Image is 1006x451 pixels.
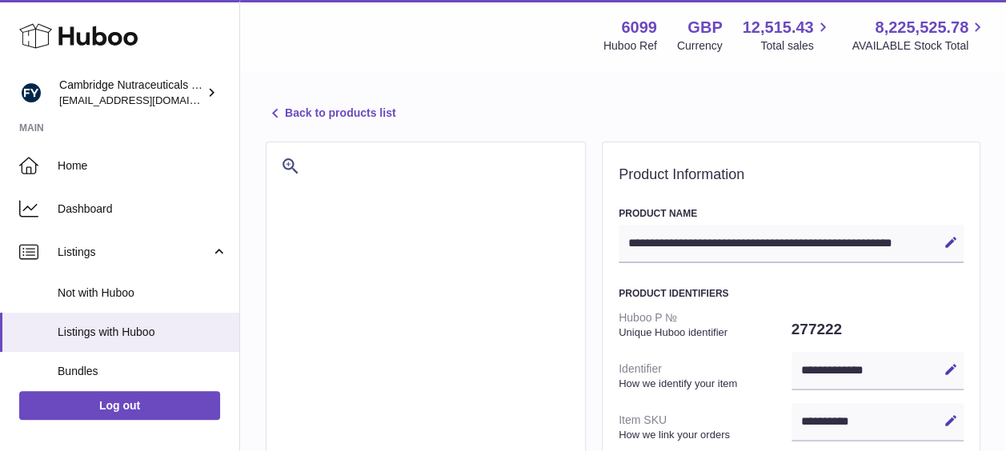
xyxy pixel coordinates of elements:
span: 8,225,525.78 [875,17,968,38]
span: Bundles [58,364,227,379]
strong: Unique Huboo identifier [619,325,788,340]
span: Not with Huboo [58,285,227,301]
div: Huboo Ref [603,38,657,54]
span: Total sales [760,38,832,54]
h3: Product Name [619,207,964,220]
a: 8,225,525.78 AVAILABLE Stock Total [852,17,987,54]
span: Dashboard [58,202,227,217]
a: Back to products list [266,104,395,123]
div: Currency [677,38,723,54]
div: Cambridge Nutraceuticals Ltd [59,78,203,108]
span: Listings [58,245,210,260]
strong: 6099 [621,17,657,38]
strong: GBP [687,17,722,38]
strong: How we link your orders [619,428,788,442]
dt: Identifier [619,355,792,397]
span: Home [58,158,227,174]
a: 12,515.43 Total sales [742,17,832,54]
h3: Product Identifiers [619,287,964,300]
dt: Huboo P № [619,304,792,345]
span: [EMAIL_ADDRESS][DOMAIN_NAME] [59,94,235,106]
strong: How we identify your item [619,377,788,391]
dd: 277222 [792,313,964,346]
h2: Product Information [619,166,964,184]
a: Log out [19,391,220,420]
img: internalAdmin-6099@internal.huboo.com [19,81,43,105]
span: Listings with Huboo [58,325,227,340]
span: 12,515.43 [742,17,813,38]
span: AVAILABLE Stock Total [852,38,987,54]
dt: Item SKU [619,406,792,448]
